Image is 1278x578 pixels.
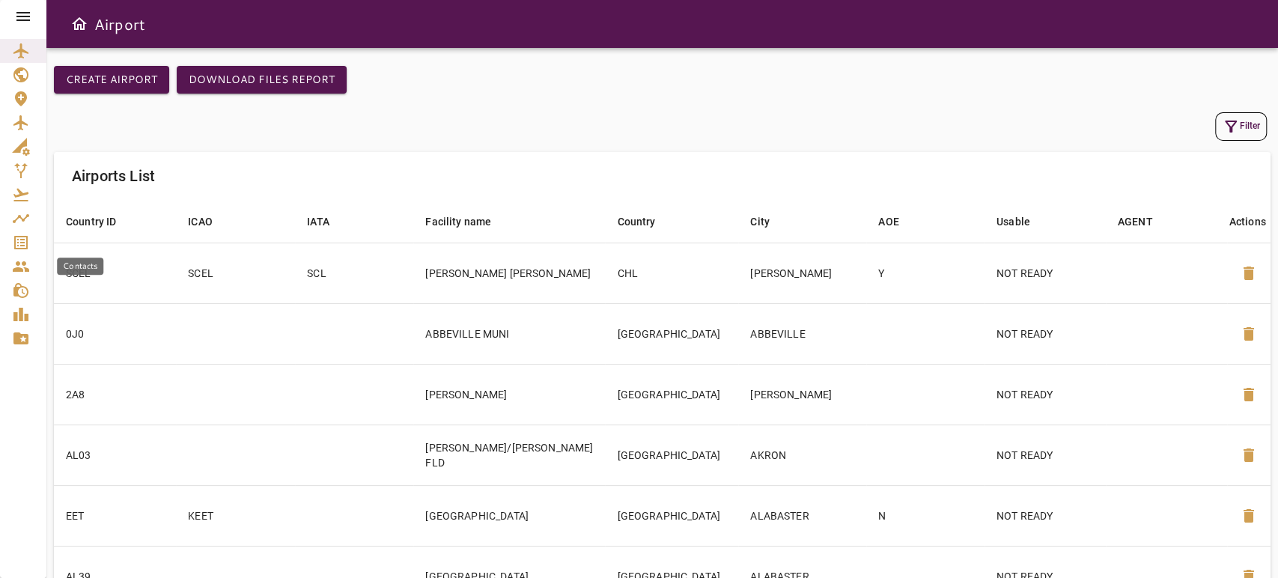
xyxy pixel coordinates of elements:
div: Country ID [66,213,117,231]
button: Delete Airport [1231,377,1267,413]
span: delete [1240,264,1258,282]
td: [GEOGRAPHIC_DATA] [413,485,605,546]
span: Usable [996,213,1050,231]
td: ABBEVILLE [738,303,866,364]
div: Usable [996,213,1030,231]
div: Contacts [57,258,103,275]
td: Y [866,243,985,303]
span: delete [1240,386,1258,404]
td: [PERSON_NAME]/[PERSON_NAME] FLD [413,425,605,485]
td: ABBEVILLE MUNI [413,303,605,364]
div: City [750,213,770,231]
div: Country [617,213,655,231]
span: Country ID [66,213,136,231]
td: N [866,485,985,546]
p: NOT READY [996,326,1094,341]
div: AGENT [1118,213,1153,231]
span: City [750,213,789,231]
button: Delete Airport [1231,498,1267,534]
td: SCEL [54,243,176,303]
span: AOE [878,213,918,231]
td: AKRON [738,425,866,485]
button: Open drawer [64,9,94,39]
span: delete [1240,325,1258,343]
span: delete [1240,446,1258,464]
td: 2A8 [54,364,176,425]
div: AOE [878,213,898,231]
td: [GEOGRAPHIC_DATA] [605,303,738,364]
div: ICAO [188,213,213,231]
button: Delete Airport [1231,316,1267,352]
span: ICAO [188,213,232,231]
p: NOT READY [996,387,1094,402]
span: delete [1240,507,1258,525]
div: IATA [307,213,329,231]
span: Country [617,213,675,231]
button: Download Files Report [177,66,347,94]
p: NOT READY [996,508,1094,523]
td: EET [54,485,176,546]
td: KEET [176,485,295,546]
button: Create airport [54,66,169,94]
td: [PERSON_NAME] [PERSON_NAME] [413,243,605,303]
span: AGENT [1118,213,1172,231]
h6: Airport [94,12,145,36]
td: SCEL [176,243,295,303]
td: [GEOGRAPHIC_DATA] [605,485,738,546]
td: [PERSON_NAME] [413,364,605,425]
td: [GEOGRAPHIC_DATA] [605,425,738,485]
td: [PERSON_NAME] [738,364,866,425]
button: Delete Airport [1231,255,1267,291]
p: NOT READY [996,266,1094,281]
span: IATA [307,213,349,231]
span: Facility name [425,213,511,231]
div: Facility name [425,213,491,231]
h6: Airports List [72,164,155,188]
td: AL03 [54,425,176,485]
p: NOT READY [996,448,1094,463]
td: ALABASTER [738,485,866,546]
button: Filter [1215,112,1267,141]
td: [GEOGRAPHIC_DATA] [605,364,738,425]
button: Delete Airport [1231,437,1267,473]
td: CHL [605,243,738,303]
td: [PERSON_NAME] [738,243,866,303]
td: SCL [295,243,413,303]
td: 0J0 [54,303,176,364]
